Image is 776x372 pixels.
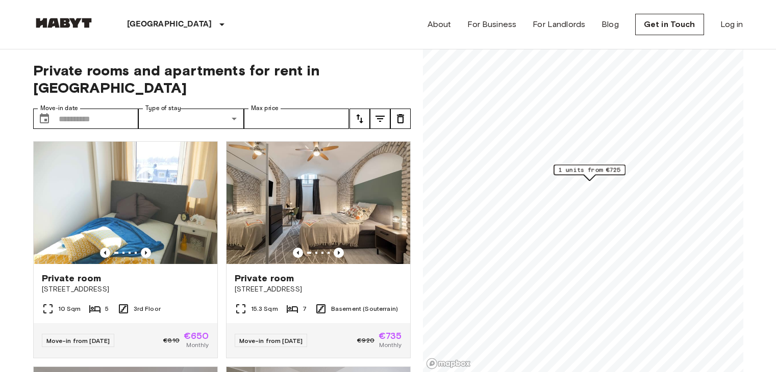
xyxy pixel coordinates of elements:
[186,340,209,350] span: Monthly
[40,104,78,113] label: Move-in date
[426,358,471,369] a: Mapbox logo
[251,304,278,313] span: 15.3 Sqm
[428,18,452,31] a: About
[226,141,411,358] a: Marketing picture of unit DE-02-004-006-05HFPrevious imagePrevious imagePrivate room[STREET_ADDRE...
[46,337,110,344] span: Move-in from [DATE]
[558,165,620,174] span: 1 units from €725
[331,304,398,313] span: Basement (Souterrain)
[554,165,625,180] div: Map marker
[145,104,181,113] label: Type of stay
[227,142,410,264] img: Marketing picture of unit DE-02-004-006-05HF
[34,109,55,129] button: Choose date
[303,304,307,313] span: 7
[379,340,402,350] span: Monthly
[239,337,303,344] span: Move-in from [DATE]
[293,248,303,258] button: Previous image
[184,331,209,340] span: €650
[42,272,102,284] span: Private room
[163,336,180,345] span: €810
[33,141,218,358] a: Marketing picture of unit DE-02-011-001-01HFPrevious imagePrevious imagePrivate room[STREET_ADDRE...
[105,304,109,313] span: 5
[235,284,402,295] span: [STREET_ADDRESS]
[602,18,619,31] a: Blog
[720,18,743,31] a: Log in
[357,336,374,345] span: €920
[635,14,704,35] a: Get in Touch
[33,18,94,28] img: Habyt
[141,248,151,258] button: Previous image
[379,331,402,340] span: €735
[467,18,516,31] a: For Business
[134,304,161,313] span: 3rd Floor
[370,109,390,129] button: tune
[533,18,585,31] a: For Landlords
[34,142,217,264] img: Marketing picture of unit DE-02-011-001-01HF
[127,18,212,31] p: [GEOGRAPHIC_DATA]
[349,109,370,129] button: tune
[251,104,279,113] label: Max price
[58,304,81,313] span: 10 Sqm
[42,284,209,295] span: [STREET_ADDRESS]
[100,248,110,258] button: Previous image
[390,109,411,129] button: tune
[33,62,411,96] span: Private rooms and apartments for rent in [GEOGRAPHIC_DATA]
[334,248,344,258] button: Previous image
[235,272,294,284] span: Private room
